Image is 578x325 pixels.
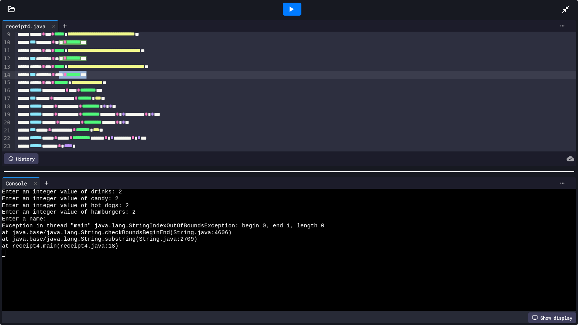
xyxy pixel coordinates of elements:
[2,223,324,230] span: Exception in thread "main" java.lang.StringIndexOutOfBoundsException: begin 0, end 1, length 0
[2,236,197,243] span: at java.base/java.lang.String.substring(String.java:2709)
[2,196,118,203] span: Enter an integer value of candy: 2
[2,209,136,216] span: Enter an integer value of hamburgers: 2
[2,230,232,237] span: at java.base/java.lang.String.checkBoundsBeginEnd(String.java:4606)
[2,243,118,250] span: at receipt4.main(receipt4.java:18)
[3,3,53,48] div: Chat with us now!Close
[2,189,122,196] span: Enter an integer value of drinks: 2
[2,203,129,209] span: Enter an integer value of hot dogs: 2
